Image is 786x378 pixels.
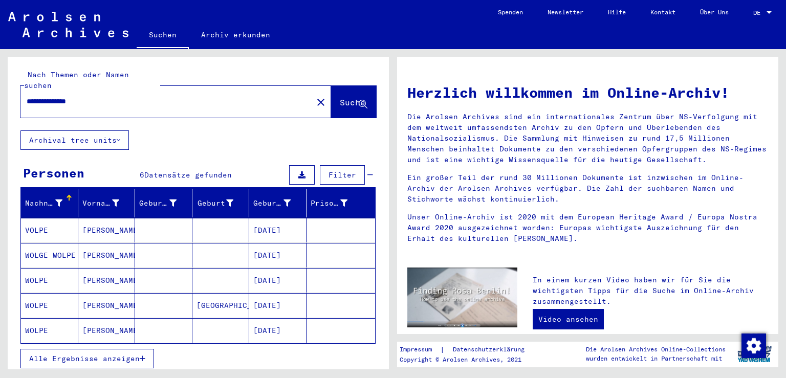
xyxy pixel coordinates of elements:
[192,293,250,318] mat-cell: [GEOGRAPHIC_DATA]
[21,243,78,268] mat-cell: WOLGE WOLPE
[407,112,768,165] p: Die Arolsen Archives sind ein internationales Zentrum über NS-Verfolgung mit dem weltweit umfasse...
[82,198,120,209] div: Vorname
[533,309,604,329] a: Video ansehen
[139,195,192,211] div: Geburtsname
[78,218,136,242] mat-cell: [PERSON_NAME]
[23,164,84,182] div: Personen
[21,318,78,343] mat-cell: WOLPE
[196,195,249,211] div: Geburt‏
[249,268,307,293] mat-cell: [DATE]
[253,195,306,211] div: Geburtsdatum
[249,318,307,343] mat-cell: [DATE]
[445,344,537,355] a: Datenschutzerklärung
[407,268,517,327] img: video.jpg
[315,96,327,108] mat-icon: close
[78,293,136,318] mat-cell: [PERSON_NAME]
[249,189,307,217] mat-header-cell: Geburtsdatum
[735,341,774,367] img: yv_logo.png
[135,189,192,217] mat-header-cell: Geburtsname
[407,212,768,244] p: Unser Online-Archiv ist 2020 mit dem European Heritage Award / Europa Nostra Award 2020 ausgezeic...
[140,170,144,180] span: 6
[78,268,136,293] mat-cell: [PERSON_NAME]
[741,333,766,358] div: Zustimmung ändern
[307,189,376,217] mat-header-cell: Prisoner #
[78,189,136,217] mat-header-cell: Vorname
[753,9,765,16] span: DE
[196,198,234,209] div: Geburt‏
[407,172,768,205] p: Ein großer Teil der rund 30 Millionen Dokumente ist inzwischen im Online-Archiv der Arolsen Archi...
[189,23,282,47] a: Archiv erkunden
[21,218,78,242] mat-cell: VOLPE
[249,218,307,242] mat-cell: [DATE]
[8,12,128,37] img: Arolsen_neg.svg
[29,354,140,363] span: Alle Ergebnisse anzeigen
[329,170,356,180] span: Filter
[586,345,726,354] p: Die Arolsen Archives Online-Collections
[741,333,766,358] img: Zustimmung ändern
[320,165,365,185] button: Filter
[400,355,537,364] p: Copyright © Arolsen Archives, 2021
[144,170,232,180] span: Datensätze gefunden
[137,23,189,49] a: Suchen
[400,344,440,355] a: Impressum
[253,198,291,209] div: Geburtsdatum
[25,195,78,211] div: Nachname
[400,344,537,355] div: |
[331,86,376,118] button: Suche
[20,130,129,150] button: Archival tree units
[533,275,768,307] p: In einem kurzen Video haben wir für Sie die wichtigsten Tipps für die Suche im Online-Archiv zusa...
[78,243,136,268] mat-cell: [PERSON_NAME]
[82,195,135,211] div: Vorname
[21,189,78,217] mat-header-cell: Nachname
[249,293,307,318] mat-cell: [DATE]
[311,198,348,209] div: Prisoner #
[407,82,768,103] h1: Herzlich willkommen im Online-Archiv!
[340,97,365,107] span: Suche
[192,189,250,217] mat-header-cell: Geburt‏
[311,195,363,211] div: Prisoner #
[25,198,62,209] div: Nachname
[21,268,78,293] mat-cell: WOLPE
[20,349,154,368] button: Alle Ergebnisse anzeigen
[249,243,307,268] mat-cell: [DATE]
[586,354,726,363] p: wurden entwickelt in Partnerschaft mit
[139,198,177,209] div: Geburtsname
[78,318,136,343] mat-cell: [PERSON_NAME]
[311,92,331,112] button: Clear
[21,293,78,318] mat-cell: WOLPE
[24,70,129,90] mat-label: Nach Themen oder Namen suchen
